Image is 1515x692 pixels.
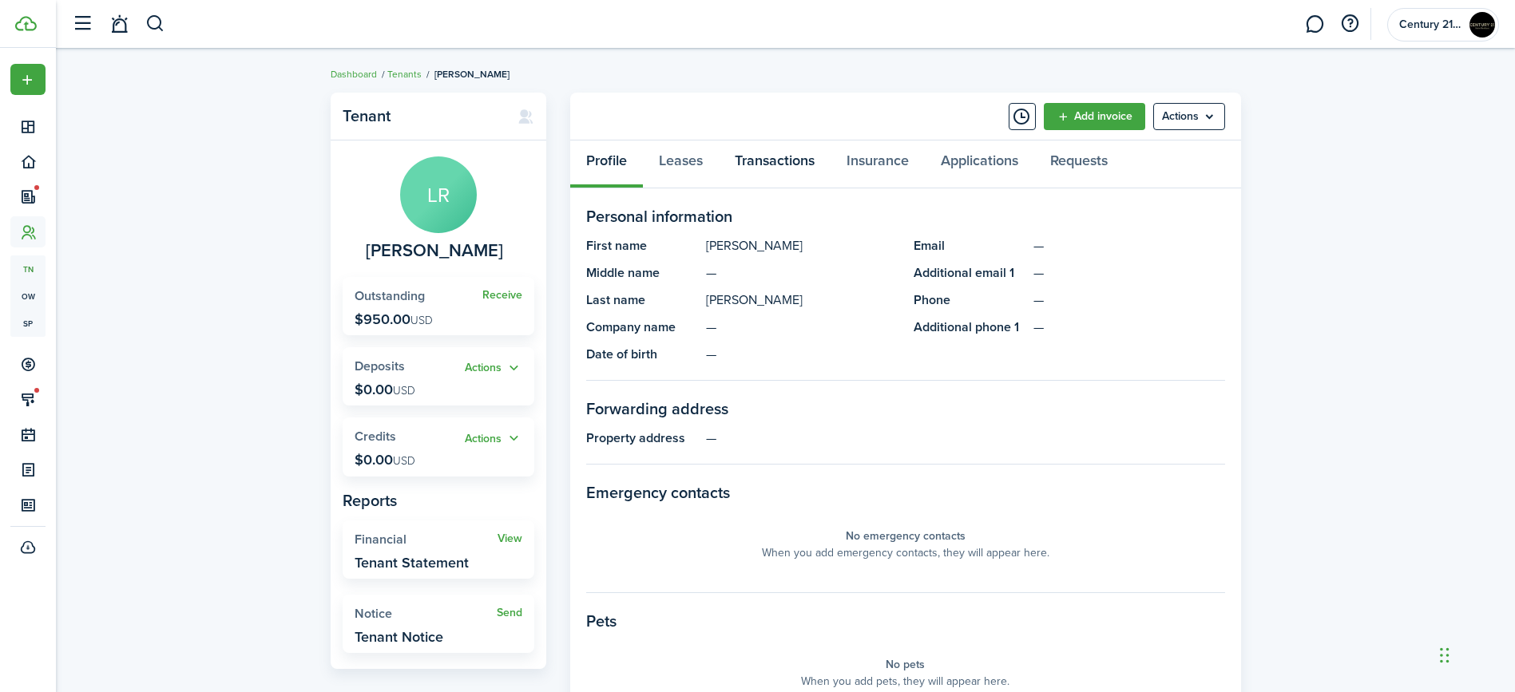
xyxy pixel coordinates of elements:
[355,452,415,468] p: $0.00
[355,555,469,571] widget-stats-description: Tenant Statement
[762,544,1049,561] panel-main-placeholder-description: When you add emergency contacts, they will appear here.
[914,291,1025,310] panel-main-title: Phone
[355,607,497,621] widget-stats-title: Notice
[719,140,831,188] a: Transactions
[434,67,510,81] span: [PERSON_NAME]
[914,318,1025,337] panel-main-title: Additional phone 1
[706,236,898,255] panel-main-description: [PERSON_NAME]
[387,67,422,81] a: Tenants
[1336,10,1363,38] button: Open resource center
[706,263,898,283] panel-main-description: —
[366,241,503,261] span: Luis Rodriguez
[331,67,377,81] a: Dashboard
[355,382,415,397] p: $0.00
[706,291,898,310] panel-main-description: [PERSON_NAME]
[586,291,698,310] panel-main-title: Last name
[801,673,1009,690] panel-main-placeholder-description: When you add pets, they will appear here.
[343,107,502,125] panel-main-title: Tenant
[400,156,477,233] avatar-text: LR
[846,528,966,544] panel-main-placeholder-title: No emergency contacts
[1044,103,1145,130] a: Add invoice
[465,359,522,378] button: Actions
[1299,4,1330,45] a: Messaging
[1399,19,1463,30] span: Century 21 Keim Property Management
[586,263,698,283] panel-main-title: Middle name
[1009,103,1036,130] button: Timeline
[1469,12,1495,38] img: Century 21 Keim Property Management
[643,140,719,188] a: Leases
[393,382,415,399] span: USD
[586,480,1225,504] panel-main-section-title: Emergency contacts
[145,10,165,38] button: Search
[914,236,1025,255] panel-main-title: Email
[465,359,522,378] button: Open menu
[465,429,522,448] button: Open menu
[10,283,46,310] a: ow
[1153,103,1225,130] button: Open menu
[706,345,898,364] panel-main-description: —
[355,629,443,645] widget-stats-description: Tenant Notice
[15,16,37,31] img: TenantCloud
[831,140,925,188] a: Insurance
[343,488,534,512] panel-main-subtitle: Reports
[1435,615,1515,692] iframe: Chat Widget
[355,287,425,305] span: Outstanding
[706,318,898,337] panel-main-description: —
[465,429,522,448] button: Actions
[497,607,522,619] a: Send
[498,532,522,545] a: View
[1034,140,1124,188] a: Requests
[706,429,1225,448] panel-main-description: —
[914,263,1025,283] panel-main-title: Additional email 1
[586,609,1225,633] panel-main-section-title: Pets
[886,656,925,673] panel-main-placeholder-title: No pets
[1153,103,1225,130] menu-btn: Actions
[586,236,698,255] panel-main-title: First name
[482,289,522,302] a: Receive
[10,255,46,283] a: tn
[104,4,134,45] a: Notifications
[355,357,405,375] span: Deposits
[355,532,498,547] widget-stats-title: Financial
[1440,631,1450,679] div: Drag
[393,453,415,469] span: USD
[10,64,46,95] button: Open menu
[586,429,698,448] panel-main-title: Property address
[355,427,396,445] span: Credits
[586,397,1225,421] panel-main-section-title: Forwarding address
[586,345,698,364] panel-main-title: Date of birth
[586,204,1225,228] panel-main-section-title: Personal information
[410,312,433,329] span: USD
[10,310,46,337] a: sp
[355,311,433,327] p: $950.00
[586,318,698,337] panel-main-title: Company name
[925,140,1034,188] a: Applications
[67,9,97,39] button: Open sidebar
